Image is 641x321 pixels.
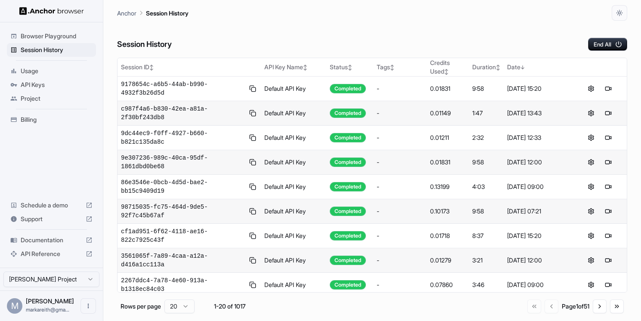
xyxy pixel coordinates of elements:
[507,158,570,167] div: [DATE] 12:00
[117,38,172,51] h6: Session History
[507,231,570,240] div: [DATE] 15:20
[21,80,93,89] span: API Keys
[21,32,93,40] span: Browser Playground
[261,224,326,248] td: Default API Key
[21,250,82,258] span: API Reference
[430,59,465,76] div: Credits Used
[330,133,366,142] div: Completed
[472,182,500,191] div: 4:03
[7,298,22,314] div: M
[377,256,423,265] div: -
[121,302,161,311] p: Rows per page
[21,46,93,54] span: Session History
[261,77,326,101] td: Default API Key
[81,298,96,314] button: Open menu
[472,109,500,117] div: 1:47
[377,207,423,216] div: -
[507,84,570,93] div: [DATE] 15:20
[472,256,500,265] div: 3:21
[472,84,500,93] div: 9:58
[507,256,570,265] div: [DATE] 12:00
[264,63,323,71] div: API Key Name
[149,64,154,71] span: ↕
[430,207,465,216] div: 0.10173
[21,201,82,210] span: Schedule a demo
[7,64,96,78] div: Usage
[377,182,423,191] div: -
[121,129,244,146] span: 9dc44ec9-f0ff-4927-b660-b821c135da8c
[430,182,465,191] div: 0.13199
[261,273,326,297] td: Default API Key
[496,64,500,71] span: ↕
[121,178,244,195] span: 86e3546e-0bcb-4d5d-bae2-bb15c9409d19
[377,231,423,240] div: -
[19,7,84,15] img: Anchor Logo
[261,199,326,224] td: Default API Key
[472,281,500,289] div: 3:46
[377,281,423,289] div: -
[472,158,500,167] div: 9:58
[330,207,366,216] div: Completed
[472,133,500,142] div: 2:32
[7,43,96,57] div: Session History
[377,109,423,117] div: -
[21,115,93,124] span: Billing
[390,64,394,71] span: ↕
[121,63,257,71] div: Session ID
[261,175,326,199] td: Default API Key
[121,227,244,244] span: cf1ad951-6f62-4118-ae16-822c7925c43f
[117,9,136,18] p: Anchor
[507,109,570,117] div: [DATE] 13:43
[507,133,570,142] div: [DATE] 12:33
[261,126,326,150] td: Default API Key
[330,108,366,118] div: Completed
[7,212,96,226] div: Support
[121,203,244,220] span: 98715035-fc75-464d-9de5-92f7c45b67af
[7,78,96,92] div: API Keys
[377,158,423,167] div: -
[507,281,570,289] div: [DATE] 09:00
[562,302,589,311] div: Page 1 of 51
[121,80,244,97] span: 9178654c-a6b5-44ab-b990-4932f3b26d5d
[146,9,189,18] p: Session History
[430,109,465,117] div: 0.01149
[472,231,500,240] div: 8:37
[520,64,525,71] span: ↓
[7,113,96,127] div: Billing
[330,182,366,191] div: Completed
[26,297,74,305] span: Mark Reith
[26,306,69,313] span: markareith@gmail.com
[121,276,244,293] span: 2267ddc4-7a78-4e60-913a-b1318ec84c03
[430,133,465,142] div: 0.01211
[261,101,326,126] td: Default API Key
[444,68,449,75] span: ↕
[21,94,93,103] span: Project
[21,236,82,244] span: Documentation
[430,84,465,93] div: 0.01831
[377,63,423,71] div: Tags
[330,84,366,93] div: Completed
[21,215,82,223] span: Support
[261,248,326,273] td: Default API Key
[430,281,465,289] div: 0.07860
[472,207,500,216] div: 9:58
[330,256,366,265] div: Completed
[377,84,423,93] div: -
[117,8,189,18] nav: breadcrumb
[507,63,570,71] div: Date
[348,64,352,71] span: ↕
[430,256,465,265] div: 0.01279
[303,64,307,71] span: ↕
[330,280,366,290] div: Completed
[330,63,370,71] div: Status
[208,302,251,311] div: 1-20 of 1017
[588,38,627,51] button: End All
[472,63,500,71] div: Duration
[330,157,366,167] div: Completed
[7,92,96,105] div: Project
[121,154,244,171] span: 9e307236-989c-40ca-95df-1861dbd0be68
[7,233,96,247] div: Documentation
[7,29,96,43] div: Browser Playground
[261,150,326,175] td: Default API Key
[507,182,570,191] div: [DATE] 09:00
